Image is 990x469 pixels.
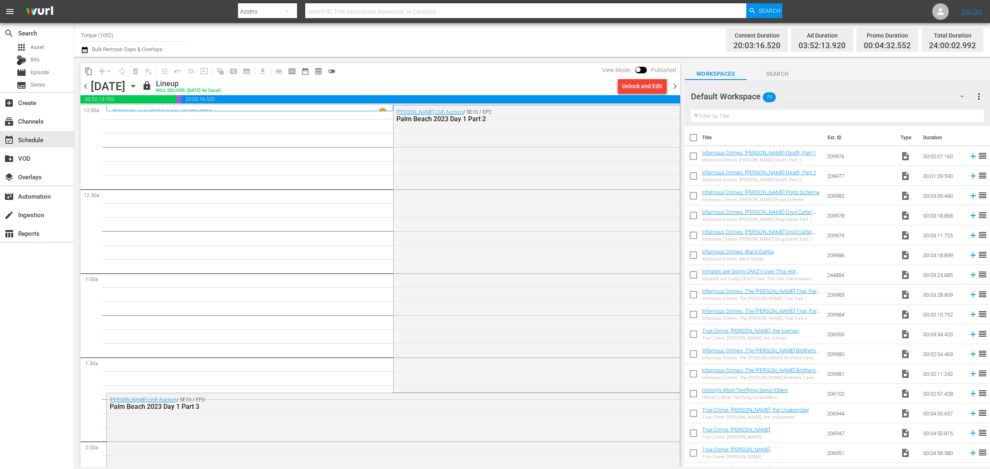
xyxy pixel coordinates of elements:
span: preview_outlined [314,67,323,75]
td: 206951 [824,443,897,463]
td: 209977 [824,166,897,186]
a: True Crime: [PERSON_NAME] [702,427,770,433]
span: View Mode: [598,67,635,73]
div: Infamous Crimes: [PERSON_NAME] Drug Cartel, Part 1 [702,217,820,222]
div: Infamous Crimes: The [PERSON_NAME] Brothers Case, Part 2 [702,375,820,380]
td: 209983 [824,285,897,305]
span: Video [900,230,910,240]
span: add_box [4,98,14,108]
a: [PERSON_NAME] LIVE Auction [110,397,177,403]
td: 244884 [824,265,897,285]
span: Ingestion [4,210,14,220]
td: 00:03:24.885 [920,265,965,285]
span: create_new_folder [4,154,14,164]
span: more_vert [974,91,984,101]
td: 209976 [824,146,897,166]
span: Episode [31,68,49,77]
div: / SE10 / EP2: [396,109,634,123]
span: reorder [978,368,988,378]
span: 24:00:02.992 [929,41,976,51]
span: Update Metadata from Key Asset [198,65,211,78]
span: search [4,28,14,38]
span: chevron_left [80,81,91,91]
svg: Add to Schedule [969,330,978,339]
span: reorder [978,309,988,319]
div: Infamous Crimes: [PERSON_NAME] Death, Part 1 [702,157,816,163]
span: Loop Content [115,65,129,78]
span: Fill episodes with ad slates [184,65,198,78]
svg: Add to Schedule [969,211,978,220]
span: Copy Lineup [82,65,95,78]
td: 00:03:34.420 [920,324,965,344]
div: Palm Beach 2023 Day 1 Part 2 [396,115,634,123]
a: [PERSON_NAME] LIVE Auction [396,109,463,115]
span: toggle_off [328,67,336,75]
span: Video [900,369,910,379]
span: Video [900,290,910,300]
svg: Add to Schedule [969,349,978,359]
div: Palm Beach 2023 Day 1 Part 3 [110,403,631,410]
th: Title [702,126,823,149]
a: Infamous Crimes: The [PERSON_NAME] Trial, Part 1 [702,288,820,300]
a: Sign Out [961,8,982,15]
span: apps [16,42,26,52]
td: 206102 [824,384,897,403]
td: 00:04:58.580 [920,443,965,463]
span: 79 [763,89,776,106]
div: History's Most Terrifying Serial Killers [702,395,788,400]
td: 00:03:18.868 [920,206,965,225]
span: reorder [978,329,988,339]
div: Unlock and Edit [622,79,662,94]
p: / [187,109,189,115]
td: 00:04:50.815 [920,423,965,443]
a: Infamous Crimes: [PERSON_NAME] Death, Part 2 [702,169,816,176]
td: 00:03:11.725 [920,225,965,245]
p: EP10 [200,109,212,115]
button: more_vert [974,87,984,106]
td: 209978 [824,206,897,225]
span: reorder [978,289,988,299]
td: 00:03:18.899 [920,245,965,265]
span: Video [900,151,910,161]
span: chevron_right [670,81,680,91]
span: 20:03:16.520 [181,95,680,103]
span: Automation [4,192,14,202]
td: 206944 [824,403,897,423]
span: event_available [4,135,14,145]
button: Unlock and Edit [618,79,667,94]
span: reorder [978,171,988,181]
td: 209981 [824,364,897,384]
td: 206947 [824,423,897,443]
span: Search [759,3,780,18]
span: Reports [4,229,14,239]
span: 00:04:32.552 [864,41,911,51]
span: 03:52:13.920 [80,95,177,103]
span: Search [747,69,808,79]
a: Infamous Crimes: [PERSON_NAME] Drug Cartel, Part 1 [702,209,816,221]
th: Type [896,126,918,149]
td: 00:02:54.463 [920,344,965,364]
div: WILL DELIVER: [DATE] 4a (local) [156,88,221,94]
span: reorder [978,408,988,418]
div: Default Workspace [691,85,972,108]
span: Video [900,408,910,418]
span: reorder [978,210,988,220]
a: True Crime: [PERSON_NAME] [702,446,770,453]
span: reorder [978,388,988,398]
span: content_copy [85,67,93,75]
td: 00:01:29.590 [920,166,965,186]
svg: Add to Schedule [969,171,978,181]
div: True Crime: [PERSON_NAME] [702,434,770,440]
span: menu [5,7,15,16]
span: reorder [978,151,988,161]
span: reorder [978,448,988,457]
span: Video [900,211,910,220]
td: 209980 [824,344,897,364]
span: reorder [978,190,988,200]
a: Inmates are Going CRAZY Over This Hot Commissary Commodity [702,268,799,281]
span: Published [647,67,680,73]
span: reorder [978,428,988,438]
span: Video [900,191,910,201]
span: Bits [31,56,40,64]
div: / SE10 / EP3: [110,397,631,410]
